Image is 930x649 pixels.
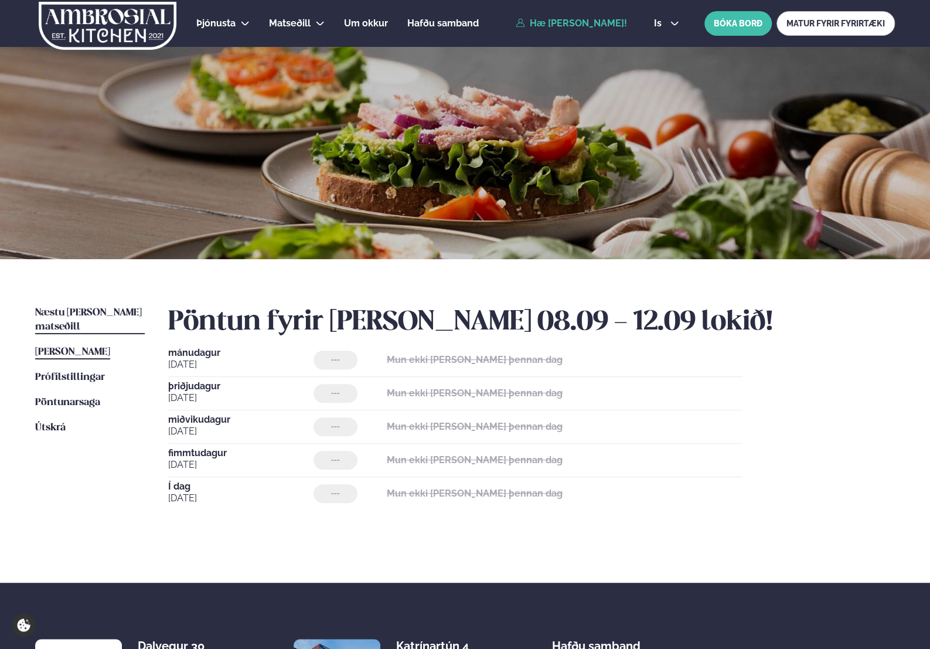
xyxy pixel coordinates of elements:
strong: Mun ekki [PERSON_NAME] þennan dag [387,454,563,465]
span: is [654,19,665,28]
a: Cookie settings [12,613,36,637]
a: Prófílstillingar [35,371,105,385]
a: MATUR FYRIR FYRIRTÆKI [776,11,895,36]
button: BÓKA BORÐ [704,11,772,36]
span: [DATE] [168,391,314,405]
span: Prófílstillingar [35,372,105,382]
strong: Mun ekki [PERSON_NAME] þennan dag [387,421,563,432]
a: Næstu [PERSON_NAME] matseðill [35,306,145,334]
a: Þjónusta [196,16,236,30]
a: Hafðu samband [407,16,479,30]
span: mánudagur [168,348,314,358]
a: Pöntunarsaga [35,396,100,410]
span: [DATE] [168,424,314,439]
span: --- [331,355,340,365]
span: Í dag [168,482,314,491]
span: [PERSON_NAME] [35,347,110,357]
span: [DATE] [168,491,314,505]
span: miðvikudagur [168,415,314,424]
strong: Mun ekki [PERSON_NAME] þennan dag [387,488,563,499]
span: Matseðill [269,18,311,29]
a: Matseðill [269,16,311,30]
span: --- [331,422,340,431]
img: logo [38,2,178,50]
a: Útskrá [35,421,66,435]
button: is [645,19,689,28]
span: Hafðu samband [407,18,479,29]
a: Hæ [PERSON_NAME]! [516,18,627,29]
span: Pöntunarsaga [35,397,100,407]
strong: Mun ekki [PERSON_NAME] þennan dag [387,388,563,399]
a: Um okkur [344,16,388,30]
span: [DATE] [168,358,314,372]
span: [DATE] [168,458,314,472]
strong: Mun ekki [PERSON_NAME] þennan dag [387,354,563,365]
span: fimmtudagur [168,448,314,458]
span: Útskrá [35,423,66,433]
span: --- [331,489,340,498]
span: þriðjudagur [168,382,314,391]
h2: Pöntun fyrir [PERSON_NAME] 08.09 - 12.09 lokið! [168,306,895,339]
span: Um okkur [344,18,388,29]
span: Þjónusta [196,18,236,29]
span: --- [331,389,340,398]
span: Næstu [PERSON_NAME] matseðill [35,308,142,332]
a: [PERSON_NAME] [35,345,110,359]
span: --- [331,456,340,465]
